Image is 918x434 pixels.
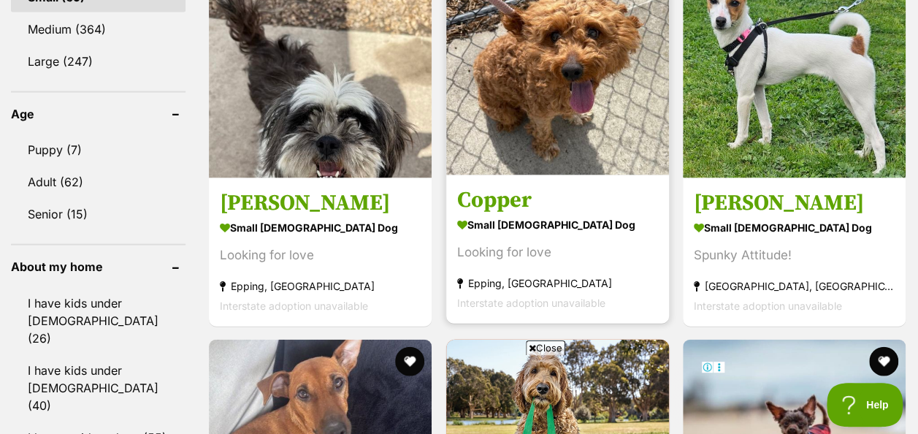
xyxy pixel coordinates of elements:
[220,275,421,295] strong: Epping, [GEOGRAPHIC_DATA]
[220,189,421,216] h3: [PERSON_NAME]
[526,340,565,355] span: Close
[457,296,605,308] span: Interstate adoption unavailable
[827,383,903,427] iframe: Help Scout Beacon - Open
[446,175,669,323] a: Copper small [DEMOGRAPHIC_DATA] Dog Looking for love Epping, [GEOGRAPHIC_DATA] Interstate adoptio...
[220,245,421,264] div: Looking for love
[11,260,185,273] header: About my home
[104,1,115,13] img: consumer-privacy-logo.png
[11,288,185,354] a: I have kids under [DEMOGRAPHIC_DATA] (26)
[209,178,432,326] a: [PERSON_NAME] small [DEMOGRAPHIC_DATA] Dog Looking for love Epping, [GEOGRAPHIC_DATA] Interstate ...
[220,299,368,311] span: Interstate adoption unavailable
[869,347,898,376] button: favourite
[102,1,115,12] img: iconc.png
[1,1,13,13] img: consumer-privacy-logo.png
[194,361,725,427] iframe: Advertisement
[396,347,425,376] button: favourite
[457,273,658,292] strong: Epping, [GEOGRAPHIC_DATA]
[694,299,842,311] span: Interstate adoption unavailable
[11,167,185,197] a: Adult (62)
[220,216,421,237] strong: small [DEMOGRAPHIC_DATA] Dog
[11,107,185,121] header: Age
[457,186,658,213] h3: Copper
[11,355,185,421] a: I have kids under [DEMOGRAPHIC_DATA] (40)
[457,213,658,235] strong: small [DEMOGRAPHIC_DATA] Dog
[694,245,895,264] div: Spunky Attitude!
[694,275,895,295] strong: [GEOGRAPHIC_DATA], [GEOGRAPHIC_DATA]
[102,1,117,13] a: Privacy Notification
[694,216,895,237] strong: small [DEMOGRAPHIC_DATA] Dog
[11,199,185,229] a: Senior (15)
[457,242,658,262] div: Looking for love
[11,46,185,77] a: Large (247)
[694,189,895,216] h3: [PERSON_NAME]
[11,14,185,45] a: Medium (364)
[683,178,906,326] a: [PERSON_NAME] small [DEMOGRAPHIC_DATA] Dog Spunky Attitude! [GEOGRAPHIC_DATA], [GEOGRAPHIC_DATA] ...
[11,134,185,165] a: Puppy (7)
